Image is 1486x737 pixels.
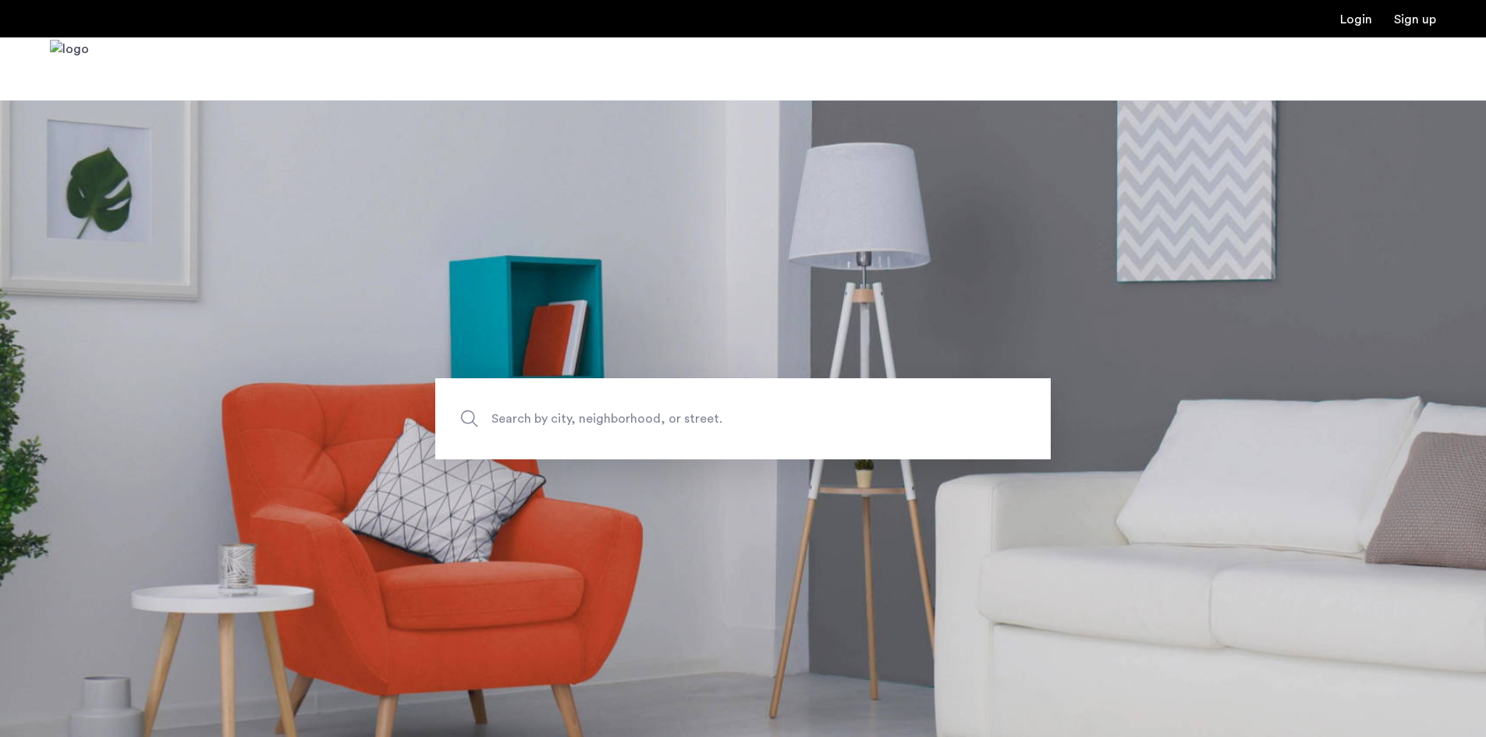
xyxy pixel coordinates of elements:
a: Cazamio Logo [50,40,89,98]
a: Login [1340,13,1372,26]
img: logo [50,40,89,98]
span: Search by city, neighborhood, or street. [491,408,922,429]
input: Apartment Search [435,378,1051,459]
a: Registration [1394,13,1436,26]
